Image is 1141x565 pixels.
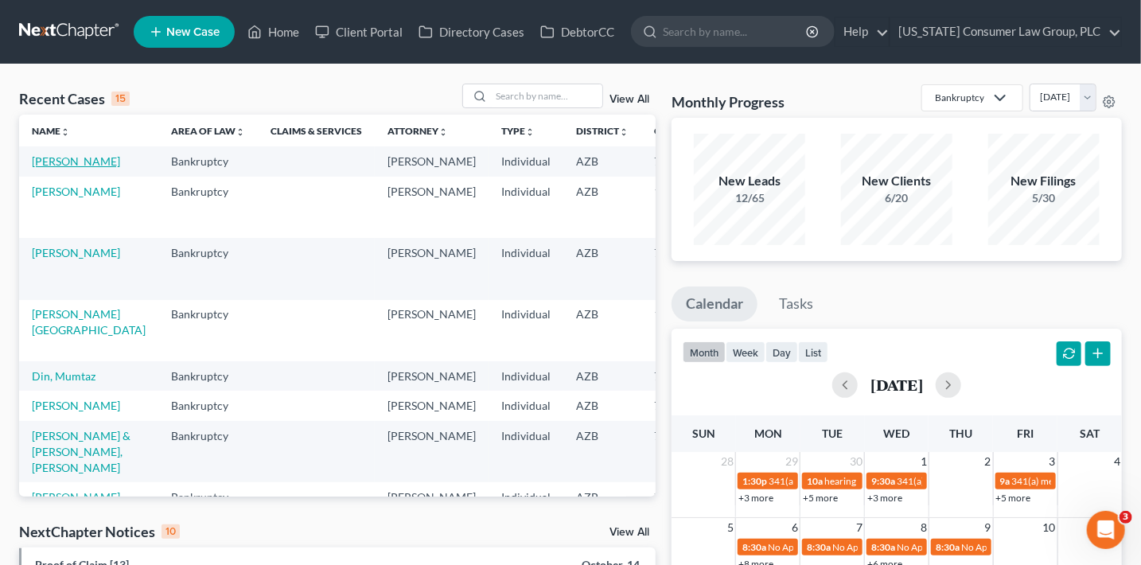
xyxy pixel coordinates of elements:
[694,172,805,190] div: New Leads
[1048,452,1057,471] span: 3
[19,522,180,541] div: NextChapter Notices
[742,541,766,553] span: 8:30a
[489,146,563,176] td: Individual
[489,482,563,512] td: Individual
[239,18,307,46] a: Home
[726,518,735,537] span: 5
[870,376,923,393] h2: [DATE]
[726,341,765,363] button: week
[641,391,721,420] td: 7
[158,421,258,482] td: Bankruptcy
[563,177,641,238] td: AZB
[489,361,563,391] td: Individual
[672,92,785,111] h3: Monthly Progress
[387,125,448,137] a: Attorneyunfold_more
[32,246,120,259] a: [PERSON_NAME]
[32,154,120,168] a: [PERSON_NAME]
[768,541,842,553] span: No Appointments
[158,391,258,420] td: Bankruptcy
[489,421,563,482] td: Individual
[166,26,220,38] span: New Case
[848,452,864,471] span: 30
[683,341,726,363] button: month
[525,127,535,137] i: unfold_more
[489,177,563,238] td: Individual
[609,527,649,538] a: View All
[919,518,929,537] span: 8
[654,125,708,137] a: Chapterunfold_more
[641,300,721,361] td: 13
[1000,475,1011,487] span: 9a
[576,125,629,137] a: Districtunfold_more
[983,452,993,471] span: 2
[694,190,805,206] div: 12/65
[375,421,489,482] td: [PERSON_NAME]
[375,238,489,299] td: [PERSON_NAME]
[641,238,721,299] td: 7
[867,492,902,504] a: +3 more
[32,125,70,137] a: Nameunfold_more
[988,190,1100,206] div: 5/30
[532,18,622,46] a: DebtorCC
[375,361,489,391] td: [PERSON_NAME]
[563,361,641,391] td: AZB
[769,475,922,487] span: 341(a) meeting for [PERSON_NAME]
[672,286,757,321] a: Calendar
[158,238,258,299] td: Bankruptcy
[807,541,831,553] span: 8:30a
[719,452,735,471] span: 28
[158,361,258,391] td: Bankruptcy
[919,452,929,471] span: 1
[855,518,864,537] span: 7
[609,94,649,105] a: View All
[897,475,1135,487] span: 341(a) meeting for [PERSON_NAME] & [PERSON_NAME]
[1087,511,1125,549] iframe: Intercom live chat
[832,541,906,553] span: No Appointments
[32,185,120,198] a: [PERSON_NAME]
[563,146,641,176] td: AZB
[375,177,489,238] td: [PERSON_NAME]
[1120,511,1132,524] span: 3
[824,475,947,487] span: hearing for [PERSON_NAME]
[641,421,721,482] td: 7
[765,341,798,363] button: day
[563,300,641,361] td: AZB
[738,492,773,504] a: +3 more
[258,115,375,146] th: Claims & Services
[692,427,715,440] span: Sun
[1080,427,1100,440] span: Sat
[1112,452,1122,471] span: 4
[375,146,489,176] td: [PERSON_NAME]
[19,89,130,108] div: Recent Cases
[641,177,721,238] td: 13
[841,190,952,206] div: 6/20
[158,146,258,176] td: Bankruptcy
[32,307,146,337] a: [PERSON_NAME][GEOGRAPHIC_DATA]
[619,127,629,137] i: unfold_more
[807,475,823,487] span: 10a
[491,84,602,107] input: Search by name...
[949,427,972,440] span: Thu
[32,369,95,383] a: Din, Mumtaz
[884,427,910,440] span: Wed
[798,341,828,363] button: list
[438,127,448,137] i: unfold_more
[158,177,258,238] td: Bankruptcy
[1042,518,1057,537] span: 10
[641,482,721,512] td: 7
[32,399,120,412] a: [PERSON_NAME]
[841,172,952,190] div: New Clients
[897,541,971,553] span: No Appointments
[375,391,489,420] td: [PERSON_NAME]
[158,482,258,512] td: Bankruptcy
[935,91,984,104] div: Bankruptcy
[375,300,489,361] td: [PERSON_NAME]
[890,18,1121,46] a: [US_STATE] Consumer Law Group, PLC
[32,429,130,474] a: [PERSON_NAME] & [PERSON_NAME], [PERSON_NAME]
[765,286,828,321] a: Tasks
[822,427,843,440] span: Tue
[563,482,641,512] td: AZB
[663,17,808,46] input: Search by name...
[784,452,800,471] span: 29
[162,524,180,539] div: 10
